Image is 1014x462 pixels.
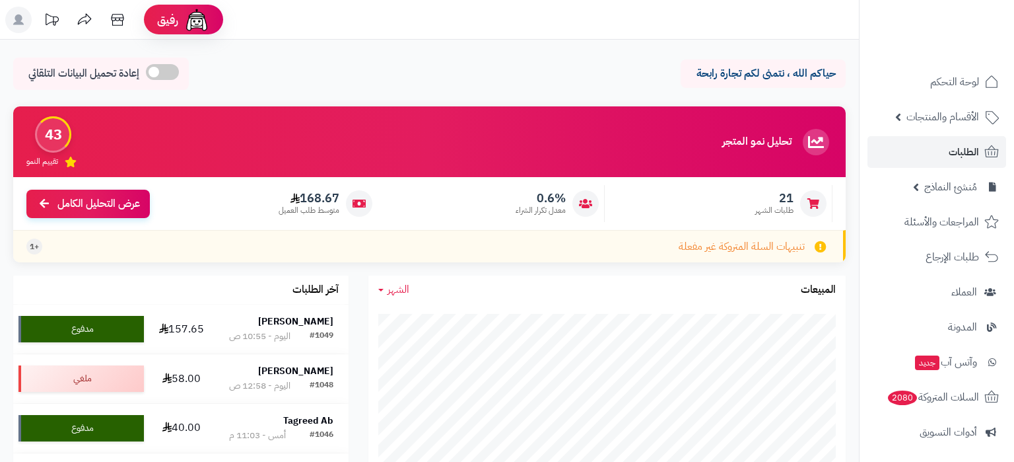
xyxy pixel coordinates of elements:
span: مُنشئ النماذج [924,178,977,196]
div: #1048 [310,379,333,393]
span: لوحة التحكم [930,73,979,91]
a: الشهر [378,282,409,297]
a: طلبات الإرجاع [867,241,1006,273]
div: أمس - 11:03 م [229,429,286,442]
span: المراجعات والأسئلة [904,213,979,231]
span: طلبات الشهر [755,205,794,216]
span: طلبات الإرجاع [926,248,979,266]
div: اليوم - 12:58 ص [229,379,290,393]
span: 21 [755,191,794,206]
a: وآتس آبجديد [867,346,1006,378]
a: المدونة [867,311,1006,343]
td: 157.65 [149,305,214,354]
div: مدفوع [18,415,144,442]
div: #1049 [310,330,333,343]
a: المراجعات والأسئلة [867,206,1006,238]
a: أدوات التسويق [867,416,1006,448]
h3: المبيعات [801,284,836,296]
span: 0.6% [516,191,566,206]
strong: [PERSON_NAME] [258,315,333,328]
span: معدل تكرار الشراء [516,205,566,216]
a: عرض التحليل الكامل [26,190,150,218]
a: لوحة التحكم [867,66,1006,98]
span: جديد [915,356,939,370]
p: حياكم الله ، نتمنى لكم تجارة رابحة [691,66,836,81]
div: #1046 [310,429,333,442]
span: أدوات التسويق [920,423,977,442]
div: ملغي [18,366,144,392]
h3: آخر الطلبات [292,284,339,296]
span: إعادة تحميل البيانات التلقائي [28,66,139,81]
span: وآتس آب [914,353,977,371]
img: ai-face.png [184,7,210,33]
span: الشهر [388,282,409,297]
span: عرض التحليل الكامل [57,196,140,212]
td: 40.00 [149,404,214,453]
div: اليوم - 10:55 ص [229,330,290,343]
span: العملاء [951,283,977,301]
a: السلات المتروكة2080 [867,381,1006,413]
span: +1 [30,241,39,252]
a: تحديثات المنصة [35,7,68,36]
span: تقييم النمو [26,156,58,167]
span: متوسط طلب العميل [279,205,339,216]
span: 2080 [888,391,917,405]
h3: تحليل نمو المتجر [722,136,792,148]
span: 168.67 [279,191,339,206]
span: رفيق [157,12,178,28]
a: الطلبات [867,136,1006,168]
span: تنبيهات السلة المتروكة غير مفعلة [679,239,805,254]
div: مدفوع [18,316,144,342]
span: السلات المتروكة [887,388,979,406]
strong: Tagreed Ab [283,414,333,428]
span: الطلبات [949,143,979,161]
span: المدونة [948,318,977,336]
td: 58.00 [149,354,214,403]
a: العملاء [867,276,1006,308]
span: الأقسام والمنتجات [906,108,979,126]
img: logo-2.png [924,37,1001,65]
strong: [PERSON_NAME] [258,364,333,378]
